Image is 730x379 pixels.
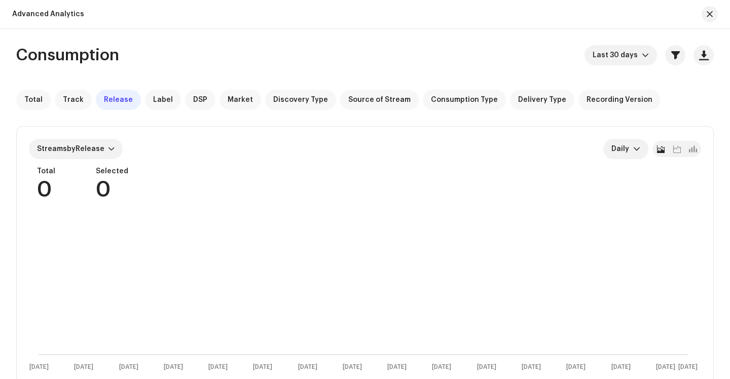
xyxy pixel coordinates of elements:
text: [DATE] [343,364,362,370]
div: dropdown trigger [633,139,640,159]
span: Delivery Type [518,96,566,104]
text: [DATE] [678,364,698,370]
span: Discovery Type [273,96,328,104]
span: Daily [611,139,633,159]
text: [DATE] [611,364,631,370]
text: [DATE] [566,364,586,370]
span: Consumption Type [431,96,498,104]
span: Source of Stream [348,96,411,104]
text: [DATE] [522,364,541,370]
text: [DATE] [432,364,451,370]
span: Market [228,96,253,104]
div: dropdown trigger [642,45,649,65]
text: [DATE] [164,364,183,370]
text: [DATE] [253,364,272,370]
span: Recording Version [587,96,652,104]
span: Label [153,96,173,104]
span: DSP [193,96,207,104]
text: [DATE] [656,364,675,370]
text: [DATE] [298,364,317,370]
text: [DATE] [387,364,407,370]
text: [DATE] [208,364,228,370]
text: [DATE] [477,364,496,370]
span: Last 30 days [593,45,642,65]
